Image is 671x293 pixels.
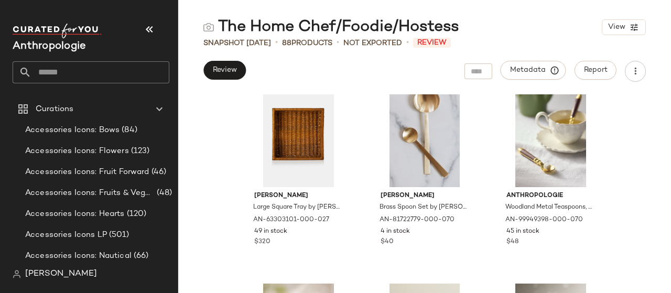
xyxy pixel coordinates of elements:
span: Anthropologie [506,191,595,201]
span: AN-99949398-000-070 [505,215,583,225]
span: Woodland Metal Teaspoons, Set of 4 by Anthropologie in Gold, Size: Small [505,203,594,212]
span: [PERSON_NAME] [381,191,469,201]
span: $48 [506,237,518,247]
span: $320 [254,237,270,247]
button: Review [203,61,246,80]
span: AN-81722779-000-070 [380,215,454,225]
span: (48) [155,187,172,199]
img: svg%3e [13,270,21,278]
span: Not Exported [343,38,402,49]
span: 45 in stock [506,227,539,236]
div: The Home Chef/Foodie/Hostess [203,17,459,38]
span: • [337,37,339,49]
span: (123) [129,145,150,157]
span: • [275,37,278,49]
span: Current Company Name [13,41,86,52]
span: Accessories Icons: Flowers [25,145,129,157]
span: 88 [282,39,291,47]
span: (501) [107,229,129,241]
span: AN-63303101-000-027 [253,215,329,225]
span: Accessories Icons: Hearts [25,208,125,220]
span: Metadata [510,66,557,75]
div: Products [282,38,332,49]
span: (84) [120,124,137,136]
span: [PERSON_NAME] [254,191,343,201]
span: Brass Spoon Set by [PERSON_NAME] in Gold at Anthropologie [380,203,468,212]
span: Accessories Icons: Nautical [25,250,132,262]
span: Snapshot [DATE] [203,38,271,49]
span: $40 [381,237,394,247]
img: svg%3e [203,22,214,32]
span: [PERSON_NAME] [25,268,97,280]
button: Report [575,61,616,80]
span: Large Square Tray by [PERSON_NAME] in Gold, Women's at Anthropologie [253,203,342,212]
button: View [602,19,646,35]
span: • [406,37,409,49]
span: (120) [125,208,147,220]
span: 4 in stock [381,227,410,236]
span: Report [583,66,608,74]
span: Accessories Icons: Fruit Forward [25,166,149,178]
img: cfy_white_logo.C9jOOHJF.svg [13,24,102,38]
span: View [608,23,625,31]
span: (46) [149,166,167,178]
span: Review [212,66,237,74]
span: Accessories Icons LP [25,229,107,241]
span: 49 in stock [254,227,287,236]
button: Metadata [501,61,566,80]
span: (66) [132,250,149,262]
span: Accessories Icons: Fruits & Veggies [25,187,155,199]
span: Accessories Icons: Bows [25,124,120,136]
span: Curations [36,103,73,115]
span: Review [413,38,451,48]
